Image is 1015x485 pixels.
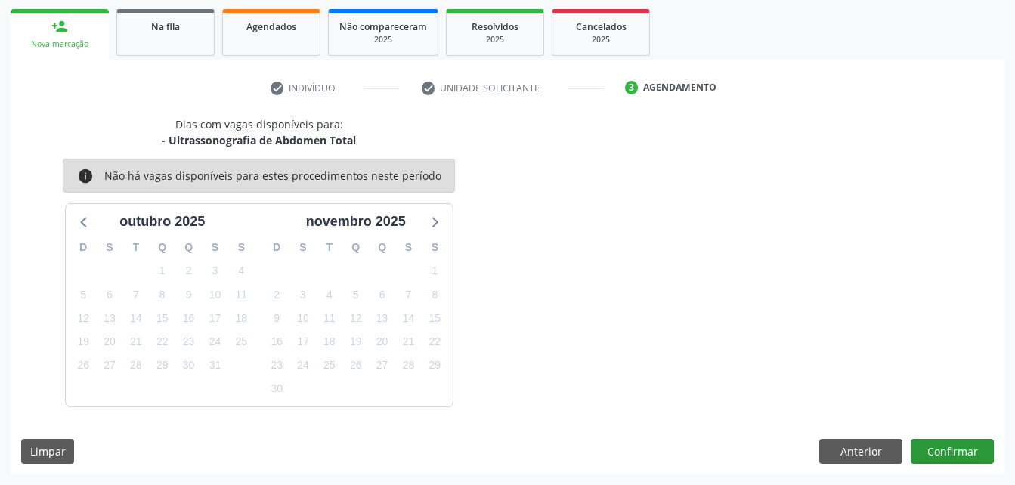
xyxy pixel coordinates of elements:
div: outubro 2025 [113,212,211,232]
div: T [122,236,149,259]
span: sábado, 4 de outubro de 2025 [231,261,252,282]
div: S [395,236,422,259]
span: sexta-feira, 10 de outubro de 2025 [204,284,225,305]
span: quinta-feira, 27 de novembro de 2025 [372,355,393,376]
span: sábado, 15 de novembro de 2025 [424,307,445,329]
span: sexta-feira, 24 de outubro de 2025 [204,332,225,353]
span: terça-feira, 25 de novembro de 2025 [319,355,340,376]
span: segunda-feira, 13 de outubro de 2025 [99,307,120,329]
div: S [202,236,228,259]
div: 3 [625,81,639,94]
span: sexta-feira, 17 de outubro de 2025 [204,307,225,329]
span: segunda-feira, 20 de outubro de 2025 [99,332,120,353]
span: quinta-feira, 16 de outubro de 2025 [178,307,200,329]
div: Q [175,236,202,259]
span: quinta-feira, 30 de outubro de 2025 [178,355,200,376]
div: Nova marcação [21,39,98,50]
div: Q [369,236,395,259]
div: D [264,236,290,259]
span: segunda-feira, 24 de novembro de 2025 [292,355,314,376]
span: terça-feira, 14 de outubro de 2025 [125,307,147,329]
span: terça-feira, 21 de outubro de 2025 [125,332,147,353]
span: sexta-feira, 21 de novembro de 2025 [398,332,419,353]
span: terça-feira, 4 de novembro de 2025 [319,284,340,305]
div: Q [342,236,369,259]
span: segunda-feira, 10 de novembro de 2025 [292,307,314,329]
span: Não compareceram [339,20,427,33]
span: quarta-feira, 22 de outubro de 2025 [152,332,173,353]
span: quarta-feira, 8 de outubro de 2025 [152,284,173,305]
div: Não há vagas disponíveis para estes procedimentos neste período [104,168,441,184]
div: 2025 [563,34,639,45]
div: D [70,236,97,259]
span: terça-feira, 28 de outubro de 2025 [125,355,147,376]
div: - Ultrassonografia de Abdomen Total [162,132,356,148]
span: Na fila [151,20,180,33]
span: quinta-feira, 9 de outubro de 2025 [178,284,200,305]
span: domingo, 30 de novembro de 2025 [266,378,287,400]
span: quarta-feira, 1 de outubro de 2025 [152,261,173,282]
span: quarta-feira, 12 de novembro de 2025 [345,307,367,329]
div: S [228,236,255,259]
span: quarta-feira, 29 de outubro de 2025 [152,355,173,376]
span: domingo, 12 de outubro de 2025 [73,307,94,329]
span: Agendados [246,20,296,33]
span: sexta-feira, 7 de novembro de 2025 [398,284,419,305]
span: sexta-feira, 14 de novembro de 2025 [398,307,419,329]
div: S [290,236,317,259]
button: Confirmar [911,439,994,465]
span: Resolvidos [472,20,518,33]
span: sábado, 18 de outubro de 2025 [231,307,252,329]
span: segunda-feira, 3 de novembro de 2025 [292,284,314,305]
div: 2025 [339,34,427,45]
span: domingo, 19 de outubro de 2025 [73,332,94,353]
span: quinta-feira, 6 de novembro de 2025 [372,284,393,305]
span: Cancelados [576,20,627,33]
div: T [316,236,342,259]
span: quarta-feira, 5 de novembro de 2025 [345,284,367,305]
span: quarta-feira, 15 de outubro de 2025 [152,307,173,329]
div: Q [149,236,175,259]
span: quinta-feira, 13 de novembro de 2025 [372,307,393,329]
span: sábado, 25 de outubro de 2025 [231,332,252,353]
span: segunda-feira, 17 de novembro de 2025 [292,332,314,353]
span: sábado, 1 de novembro de 2025 [424,261,445,282]
span: quinta-feira, 2 de outubro de 2025 [178,261,200,282]
div: S [97,236,123,259]
div: 2025 [457,34,533,45]
span: domingo, 2 de novembro de 2025 [266,284,287,305]
span: sexta-feira, 3 de outubro de 2025 [204,261,225,282]
span: sábado, 22 de novembro de 2025 [424,332,445,353]
span: quarta-feira, 26 de novembro de 2025 [345,355,367,376]
span: quarta-feira, 19 de novembro de 2025 [345,332,367,353]
div: person_add [51,18,68,35]
span: terça-feira, 18 de novembro de 2025 [319,332,340,353]
span: domingo, 23 de novembro de 2025 [266,355,287,376]
span: domingo, 5 de outubro de 2025 [73,284,94,305]
div: S [422,236,448,259]
span: segunda-feira, 6 de outubro de 2025 [99,284,120,305]
span: segunda-feira, 27 de outubro de 2025 [99,355,120,376]
span: sexta-feira, 28 de novembro de 2025 [398,355,419,376]
div: Dias com vagas disponíveis para: [162,116,356,148]
span: quinta-feira, 20 de novembro de 2025 [372,332,393,353]
div: novembro 2025 [300,212,412,232]
button: Limpar [21,439,74,465]
span: terça-feira, 7 de outubro de 2025 [125,284,147,305]
span: domingo, 9 de novembro de 2025 [266,307,287,329]
span: quinta-feira, 23 de outubro de 2025 [178,332,200,353]
div: Agendamento [643,81,716,94]
span: terça-feira, 11 de novembro de 2025 [319,307,340,329]
i: info [77,168,94,184]
span: domingo, 16 de novembro de 2025 [266,332,287,353]
span: sábado, 29 de novembro de 2025 [424,355,445,376]
span: sábado, 11 de outubro de 2025 [231,284,252,305]
button: Anterior [819,439,902,465]
span: domingo, 26 de outubro de 2025 [73,355,94,376]
span: sábado, 8 de novembro de 2025 [424,284,445,305]
span: sexta-feira, 31 de outubro de 2025 [204,355,225,376]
